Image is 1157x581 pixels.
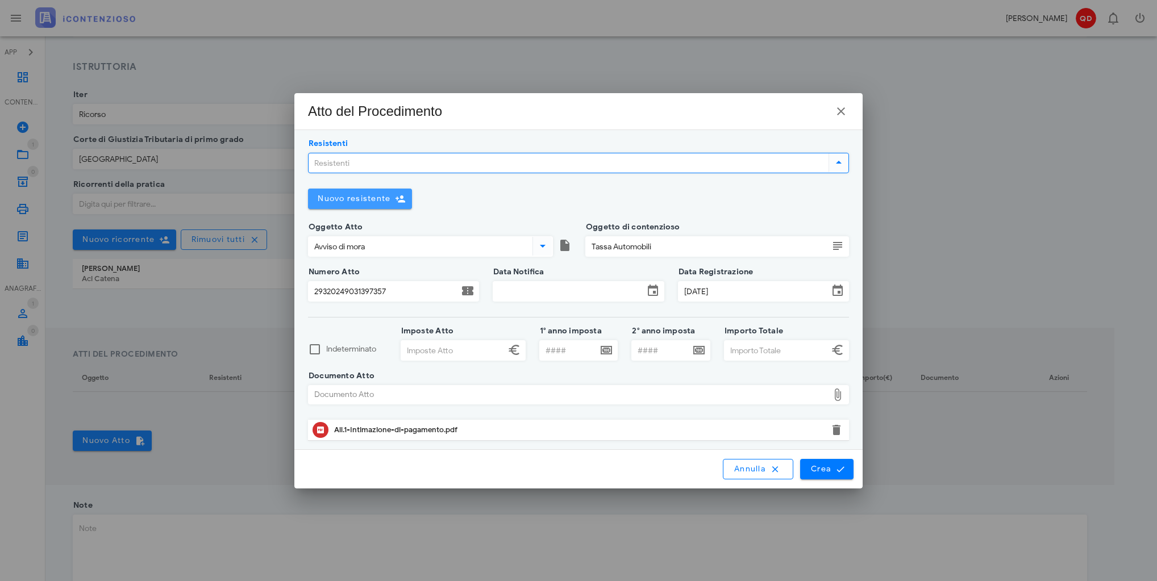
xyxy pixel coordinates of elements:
div: All.1-Intimazione-di-pagamento.pdf [334,425,823,434]
button: Crea [800,459,854,479]
input: Imposte Atto [401,341,505,360]
input: #### [540,341,598,360]
button: Elimina [830,423,843,437]
label: Data Registrazione [675,266,754,278]
input: Oggetto di contenzioso [586,237,829,256]
span: Nuovo resistente [317,194,390,203]
input: Importo Totale [725,341,829,360]
div: Clicca per aprire un'anteprima del file o scaricarlo [334,421,823,439]
label: Resistenti [305,138,348,149]
label: 1° anno imposta [536,325,602,337]
label: Documento Atto [305,370,374,382]
button: Clicca per aprire un'anteprima del file o scaricarlo [313,422,328,438]
label: Indeterminato [326,344,387,355]
input: Resistenti [309,153,826,173]
label: 2° anno imposta [629,325,695,337]
input: #### [632,341,690,360]
label: Oggetto Atto [305,221,363,233]
label: Numero Atto [305,266,360,278]
label: Oggetto di contenzioso [582,221,680,233]
button: Nuovo resistente [308,189,412,209]
div: Atto del Procedimento [308,102,442,120]
div: Documento Atto [309,386,829,404]
span: Crea [810,464,843,474]
input: Numero Atto [309,282,459,301]
label: Imposte Atto [398,325,454,337]
button: Annulla [723,459,793,479]
input: Oggetto Atto [309,237,530,256]
label: Importo Totale [721,325,783,337]
span: Annulla [734,464,783,474]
